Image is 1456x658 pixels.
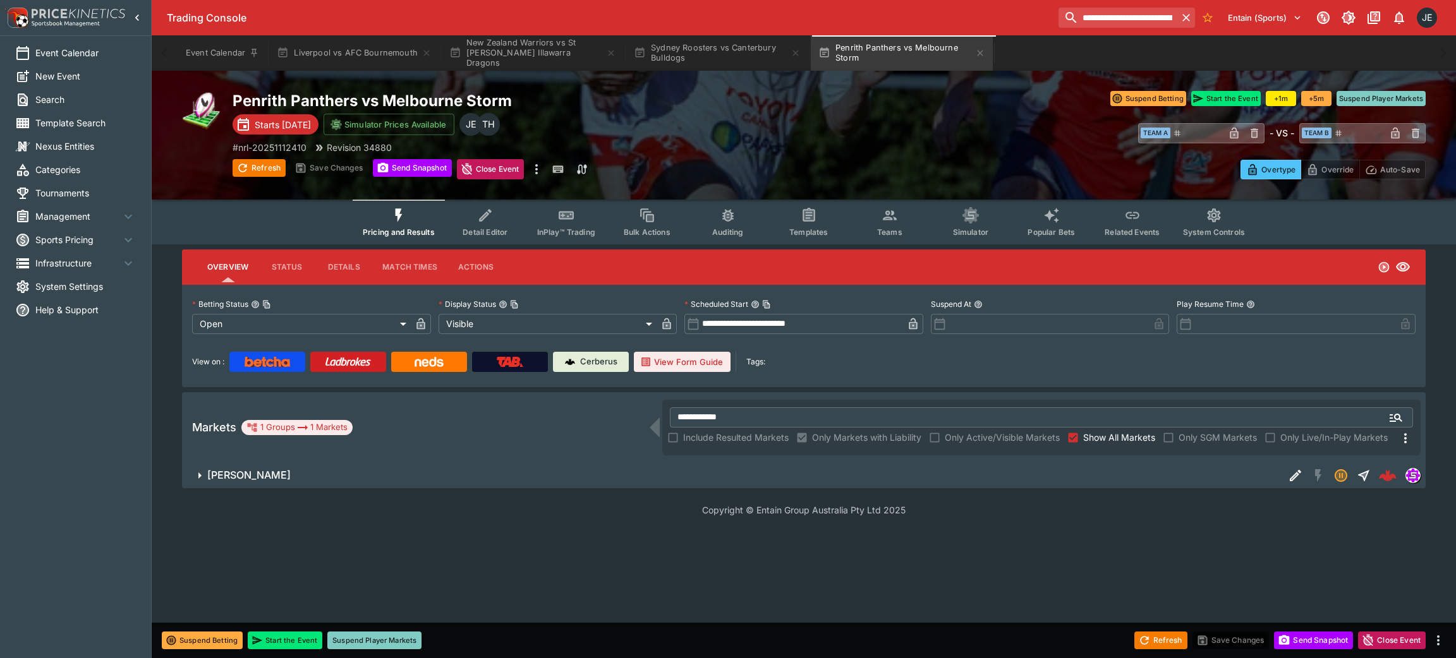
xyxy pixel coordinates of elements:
img: Ladbrokes [325,357,371,367]
span: Only Live/In-Play Markets [1280,431,1388,444]
button: Suspend At [974,300,983,309]
span: Tournaments [35,186,136,200]
span: InPlay™ Trading [537,227,595,237]
div: Start From [1241,160,1426,179]
p: Betting Status [192,299,248,309]
button: Suspend Player Markets [1337,91,1426,106]
svg: Visible [1395,260,1410,275]
button: Refresh [233,159,286,177]
input: search [1059,8,1177,28]
button: View Form Guide [634,352,731,372]
span: System Settings [35,280,136,293]
button: Start the Event [1191,91,1261,106]
img: simulator [1406,469,1420,482]
button: Play Resume Time [1246,300,1255,309]
button: Send Snapshot [373,159,452,177]
button: Match Times [372,252,447,282]
button: Close Event [457,159,525,179]
span: Templates [789,227,828,237]
span: Related Events [1105,227,1160,237]
img: Cerberus [565,357,575,367]
button: Documentation [1362,6,1385,29]
button: No Bookmarks [1198,8,1218,28]
button: Scheduled StartCopy To Clipboard [751,300,760,309]
span: Infrastructure [35,256,121,270]
span: Categories [35,163,136,176]
span: Event Calendar [35,46,136,59]
svg: More [1398,431,1413,446]
span: Sports Pricing [35,233,121,246]
div: simulator [1405,468,1421,483]
div: Open [192,314,411,334]
span: Detail Editor [463,227,507,237]
button: Edit Detail [1284,464,1307,487]
button: Suspended [1330,464,1352,487]
button: Open [1385,406,1407,429]
button: more [1431,633,1446,648]
p: Suspend At [931,299,971,309]
button: Suspend Betting [162,631,243,649]
button: Copy To Clipboard [762,300,771,309]
svg: Suspended [1333,468,1349,483]
button: James Edlin [1413,4,1441,32]
p: Copyright © Entain Group Australia Pty Ltd 2025 [152,503,1456,517]
span: Template Search [35,116,136,129]
span: Teams [877,227,902,237]
button: Actions [447,252,504,282]
button: Auto-Save [1359,160,1426,179]
button: New Zealand Warriors vs St [PERSON_NAME] Illawarra Dragons [442,35,624,71]
button: Send Snapshot [1274,631,1353,649]
span: Only SGM Markets [1179,431,1257,444]
p: Override [1321,163,1354,176]
img: Sportsbook Management [32,21,100,27]
p: Play Resume Time [1177,299,1244,309]
img: logo-cerberus--red.svg [1379,467,1397,484]
button: Overtype [1241,160,1301,179]
button: Display StatusCopy To Clipboard [499,300,507,309]
div: 1 Groups 1 Markets [246,420,348,435]
span: Only Markets with Liability [812,431,921,444]
span: Team B [1302,128,1332,138]
button: [PERSON_NAME] [182,463,1284,488]
div: James Edlin [1417,8,1437,28]
p: Starts [DATE] [255,118,311,131]
button: Refresh [1134,631,1187,649]
button: Event Calendar [178,35,267,71]
button: Suspend Player Markets [327,631,422,649]
button: Copy To Clipboard [262,300,271,309]
button: Start the Event [248,631,322,649]
span: System Controls [1183,227,1245,237]
button: +1m [1266,91,1296,106]
p: Revision 34880 [327,141,392,154]
button: Penrith Panthers vs Melbourne Storm [811,35,993,71]
button: Overview [197,252,258,282]
p: Display Status [439,299,496,309]
div: Todd Henderson [477,113,500,136]
a: Cerberus [553,352,629,372]
p: Cerberus [580,356,617,368]
button: Betting StatusCopy To Clipboard [251,300,260,309]
img: Betcha [245,357,290,367]
button: Straight [1352,464,1375,487]
span: Management [35,210,121,223]
a: d4ac23ab-8e5a-46b8-a016-69f92e72d323 [1375,463,1400,488]
button: Override [1301,160,1359,179]
button: Close Event [1358,631,1426,649]
span: Search [35,93,136,106]
span: Help & Support [35,303,136,316]
button: Simulator Prices Available [324,114,454,135]
button: Liverpool vs AFC Bournemouth [269,35,439,71]
button: Toggle light/dark mode [1337,6,1360,29]
p: Scheduled Start [684,299,748,309]
button: Copy To Clipboard [510,300,519,309]
img: Neds [415,357,443,367]
span: Simulator [953,227,988,237]
svg: Open [1378,261,1390,273]
span: Popular Bets [1028,227,1075,237]
button: Select Tenant [1220,8,1309,28]
span: Include Resulted Markets [683,431,789,444]
div: Visible [439,314,657,334]
label: View on : [192,352,224,372]
span: Show All Markets [1083,431,1155,444]
span: Bulk Actions [624,227,670,237]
